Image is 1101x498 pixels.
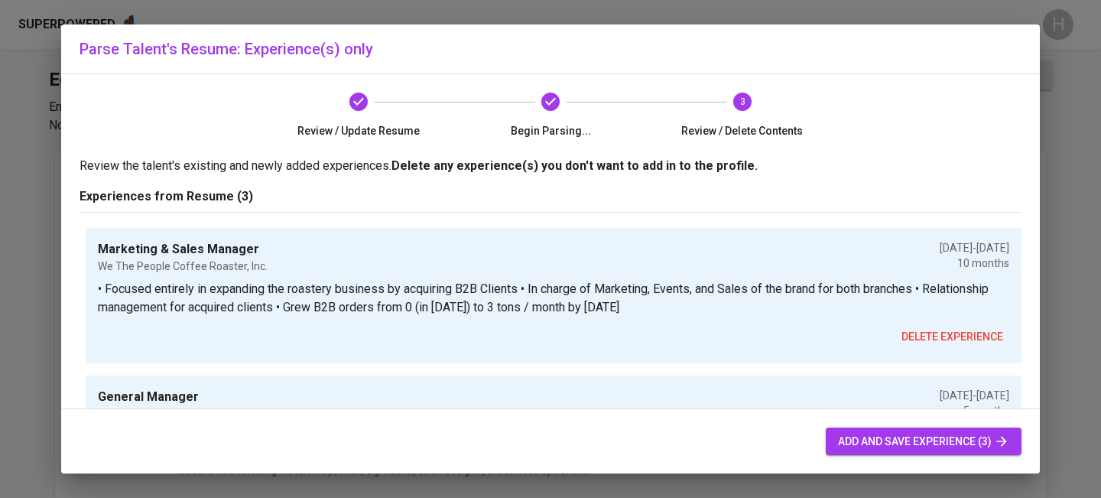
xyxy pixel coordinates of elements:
span: Review / Update Resume [269,123,449,138]
b: Delete any experience(s) you don't want to add in to the profile. [391,158,758,173]
p: Review the talent's existing and newly added experiences. [80,157,1021,175]
p: • Focused entirely in expanding the roastery business by acquiring B2B Clients • In charge of Mar... [98,280,1009,317]
p: General Manager [98,388,268,406]
p: 10 months [940,256,1009,271]
button: add and save experience (3) [826,428,1021,456]
p: We The People Coffee Roaster, Inc. [98,259,268,274]
span: add and save experience (3) [838,432,1009,451]
text: 3 [739,96,745,107]
span: Review / Delete Contents [652,123,832,138]
p: [DATE] - [DATE] [940,388,1009,403]
p: [DATE] - [DATE] [940,240,1009,256]
span: delete experience [901,327,1003,347]
p: We The People Coffee Roaster, Inc. [98,406,268,422]
span: Begin Parsing... [461,123,641,138]
p: Experiences from Resume (3) [80,187,1021,206]
button: delete experience [895,323,1009,351]
p: 5 months [940,403,1009,418]
h6: Parse Talent's Resume: Experience(s) only [80,37,1021,61]
p: Marketing & Sales Manager [98,240,268,259]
